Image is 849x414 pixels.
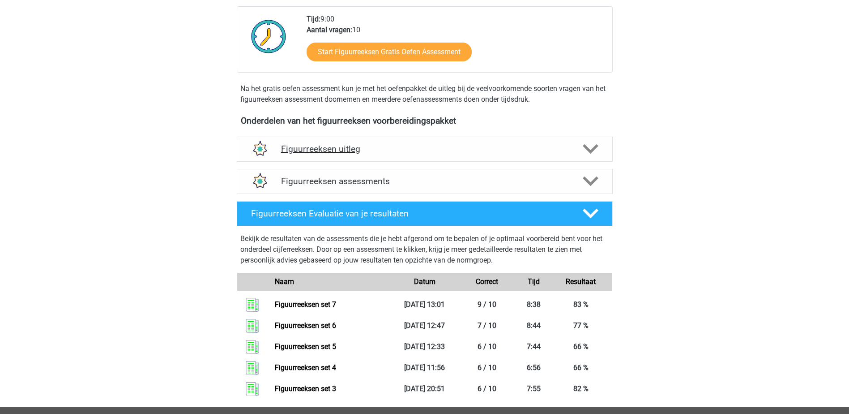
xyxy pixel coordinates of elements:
div: Naam [268,276,393,287]
b: Tijd: [307,15,320,23]
a: Figuurreeksen set 6 [275,321,336,330]
h4: Figuurreeksen assessments [281,176,568,186]
a: Figuurreeksen Evaluatie van je resultaten [233,201,616,226]
p: Bekijk de resultaten van de assessments die je hebt afgerond om te bepalen of je optimaal voorber... [240,233,609,266]
img: Klok [246,14,291,59]
a: Figuurreeksen set 4 [275,363,336,372]
div: Tijd [518,276,550,287]
div: Na het gratis oefen assessment kun je met het oefenpakket de uitleg bij de veelvoorkomende soorte... [237,83,613,105]
div: Correct [456,276,518,287]
b: Aantal vragen: [307,26,352,34]
h4: Figuurreeksen uitleg [281,144,568,154]
h4: Onderdelen van het figuurreeksen voorbereidingspakket [241,116,609,126]
img: figuurreeksen uitleg [248,138,271,160]
a: Start Figuurreeksen Gratis Oefen Assessment [307,43,472,61]
h4: Figuurreeksen Evaluatie van je resultaten [251,208,568,219]
div: Datum [393,276,456,287]
a: Figuurreeksen set 7 [275,300,336,309]
a: assessments Figuurreeksen assessments [233,169,616,194]
div: Resultaat [550,276,612,287]
div: 9:00 10 [300,14,612,72]
a: uitleg Figuurreeksen uitleg [233,137,616,162]
a: Figuurreeksen set 3 [275,384,336,393]
a: Figuurreeksen set 5 [275,342,336,351]
img: figuurreeksen assessments [248,170,271,193]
